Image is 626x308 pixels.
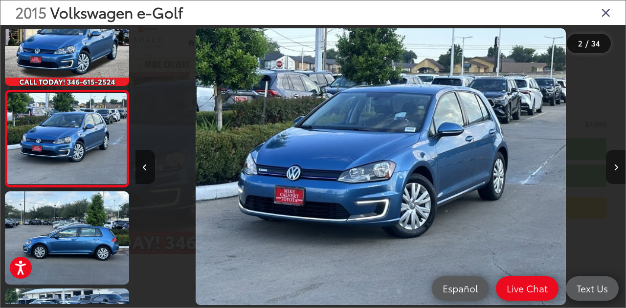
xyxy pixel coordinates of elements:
div: 2015 Volkswagen e-Golf Limited Edition 1 [135,28,626,306]
a: Live Chat [496,276,559,301]
button: Next image [606,150,626,184]
span: Español [438,282,483,294]
img: 2015 Volkswagen e-Golf Limited Edition [6,93,128,184]
span: 34 [591,38,600,48]
span: / [584,40,589,47]
span: Volkswagen e-Golf [50,1,183,22]
button: Previous image [135,150,155,184]
span: 2015 [15,1,46,22]
img: 2015 Volkswagen e-Golf Limited Edition [3,190,130,285]
a: Español [432,276,489,301]
i: Close gallery [601,6,611,19]
a: Text Us [566,276,619,301]
span: 2 [578,38,582,48]
span: Live Chat [502,282,553,294]
img: 2015 Volkswagen e-Golf Limited Edition [196,28,566,306]
span: Text Us [572,282,613,294]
